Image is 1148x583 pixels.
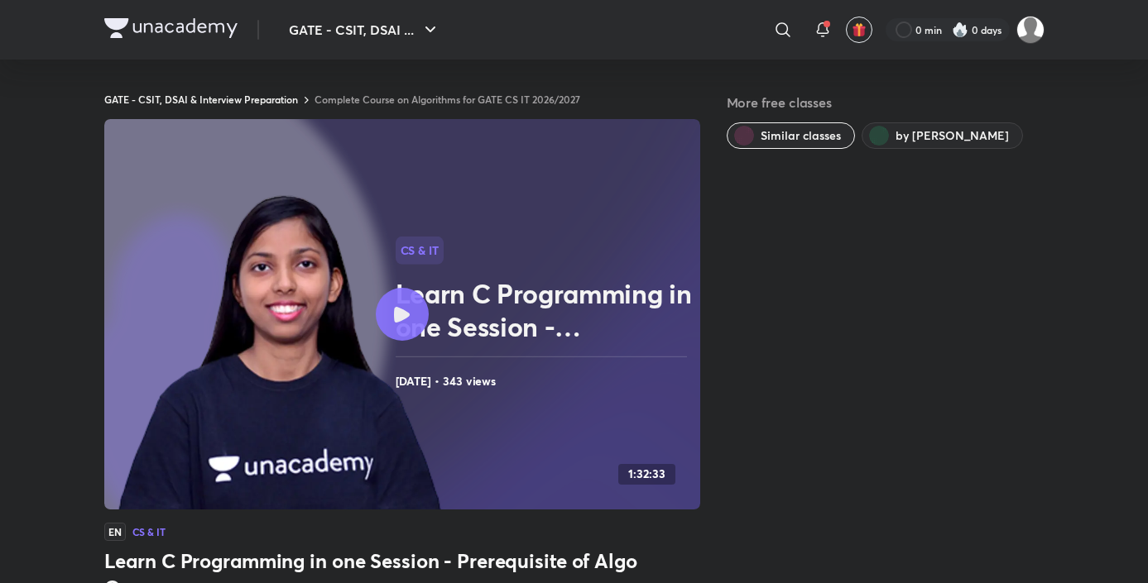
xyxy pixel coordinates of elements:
[628,467,665,481] h4: 1:32:33
[396,370,694,392] h4: [DATE] • 343 views
[952,22,968,38] img: streak
[761,127,841,144] span: Similar classes
[846,17,872,43] button: avatar
[862,122,1023,149] button: by Sweta Kumari
[315,93,580,106] a: Complete Course on Algorithms for GATE CS IT 2026/2027
[852,22,867,37] img: avatar
[132,527,166,537] h4: CS & IT
[896,127,1009,144] span: by Sweta Kumari
[396,277,694,343] h2: Learn C Programming in one Session - Prerequisite of Algo Course
[727,122,855,149] button: Similar classes
[104,523,126,541] span: EN
[727,93,1045,112] h5: More free classes
[104,18,238,38] img: Company Logo
[104,18,238,42] a: Company Logo
[1016,16,1045,44] img: Varsha Sharma
[279,13,450,46] button: GATE - CSIT, DSAI ...
[104,93,298,106] a: GATE - CSIT, DSAI & Interview Preparation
